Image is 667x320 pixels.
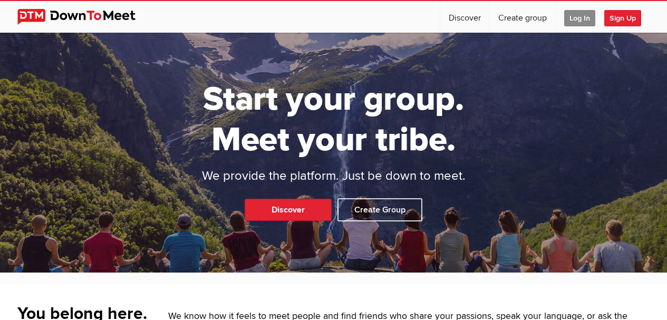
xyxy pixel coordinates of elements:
a: Log In [556,1,604,33]
span: Sign Up [604,10,641,26]
a: Create group [490,1,555,33]
a: Create Group [337,198,422,221]
img: DownToMeet [17,9,152,25]
a: Discover [440,1,489,33]
a: Sign Up [604,1,650,33]
h1: Start your group. Meet your tribe. [162,79,505,160]
span: Log In [564,10,595,26]
a: Discover [245,199,332,221]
